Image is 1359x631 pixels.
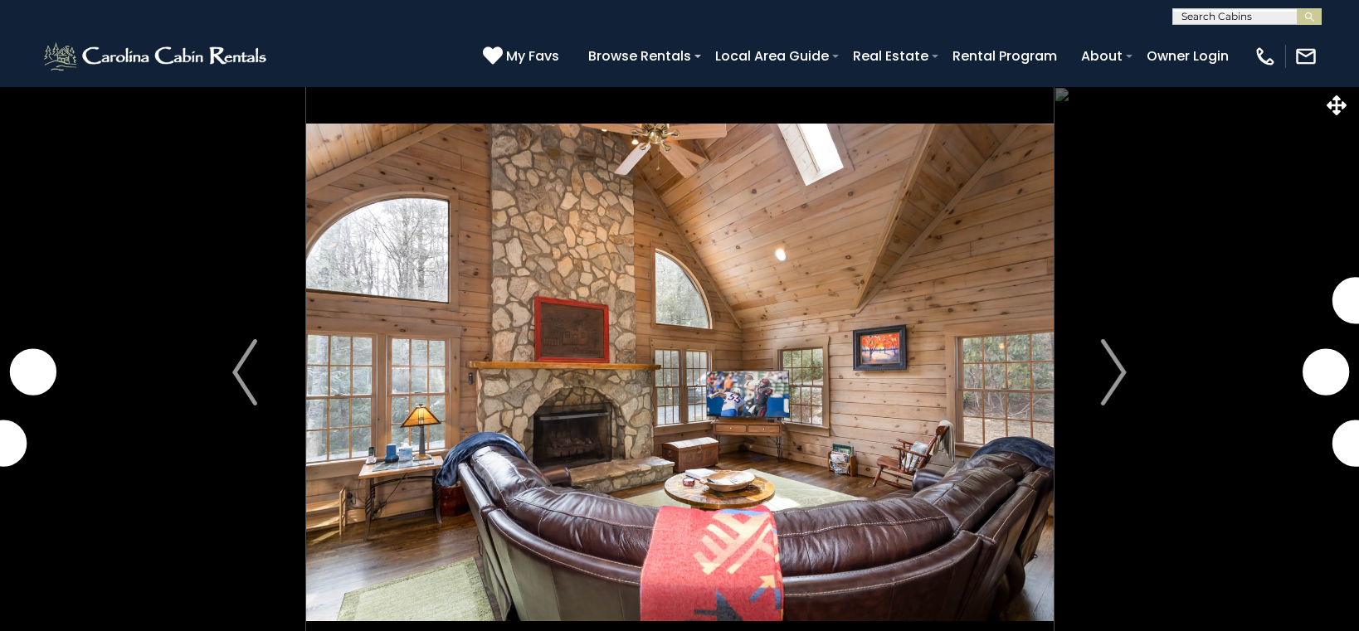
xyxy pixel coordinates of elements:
[580,41,699,70] a: Browse Rentals
[1138,41,1237,70] a: Owner Login
[232,339,257,405] img: arrow
[41,40,271,73] img: White-1-2.png
[944,41,1065,70] a: Rental Program
[483,46,563,67] a: My Favs
[1102,339,1127,405] img: arrow
[1294,45,1318,68] img: mail-regular-white.png
[506,46,559,66] span: My Favs
[1254,45,1277,68] img: phone-regular-white.png
[707,41,837,70] a: Local Area Guide
[1073,41,1131,70] a: About
[845,41,937,70] a: Real Estate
